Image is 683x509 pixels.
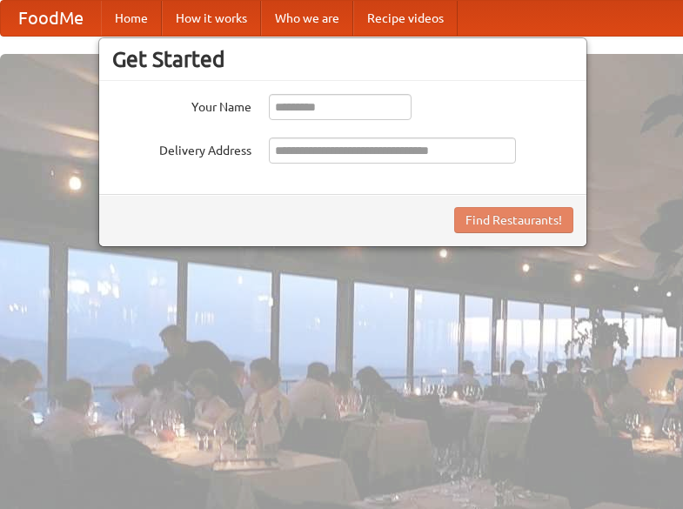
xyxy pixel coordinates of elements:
[112,94,251,116] label: Your Name
[353,1,458,36] a: Recipe videos
[112,137,251,159] label: Delivery Address
[112,46,573,72] h3: Get Started
[261,1,353,36] a: Who we are
[162,1,261,36] a: How it works
[454,207,573,233] button: Find Restaurants!
[1,1,101,36] a: FoodMe
[101,1,162,36] a: Home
